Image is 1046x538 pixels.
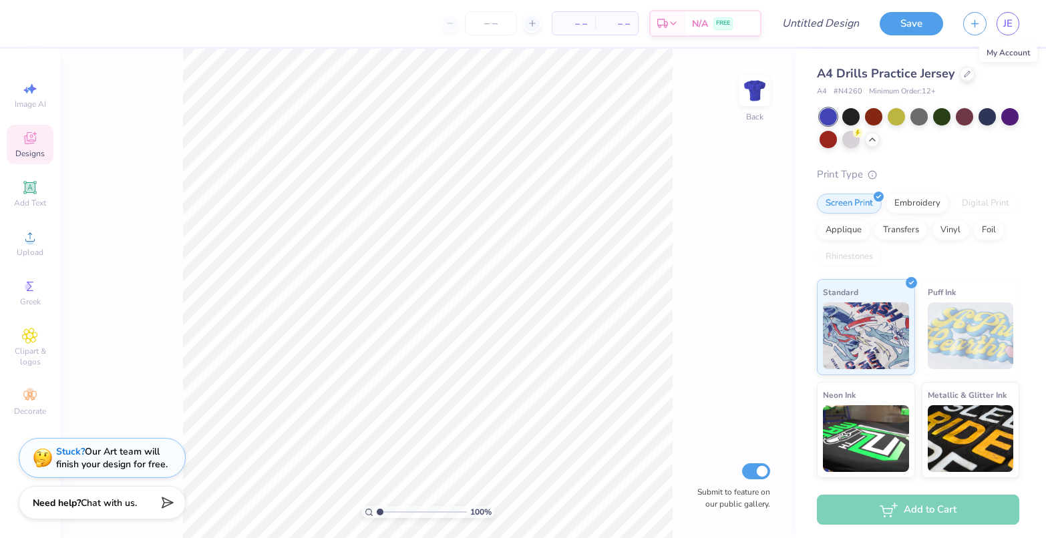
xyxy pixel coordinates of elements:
[17,247,43,258] span: Upload
[15,99,46,109] span: Image AI
[880,12,943,35] button: Save
[932,220,969,240] div: Vinyl
[7,346,53,367] span: Clipart & logos
[823,405,909,472] img: Neon Ink
[817,65,954,81] span: A4 Drills Practice Jersey
[33,497,81,509] strong: Need help?
[20,296,41,307] span: Greek
[928,388,1007,402] span: Metallic & Glitter Ink
[823,302,909,369] img: Standard
[817,220,870,240] div: Applique
[15,148,45,159] span: Designs
[953,194,1018,214] div: Digital Print
[470,506,492,518] span: 100 %
[817,167,1019,182] div: Print Type
[997,12,1019,35] a: JE
[979,43,1037,62] div: My Account
[716,19,730,28] span: FREE
[560,17,587,31] span: – –
[928,405,1014,472] img: Metallic & Glitter Ink
[746,111,763,123] div: Back
[823,388,856,402] span: Neon Ink
[928,302,1014,369] img: Puff Ink
[14,198,46,208] span: Add Text
[817,86,827,97] span: A4
[56,445,168,471] div: Our Art team will finish your design for free.
[771,10,870,37] input: Untitled Design
[823,285,858,299] span: Standard
[817,247,882,267] div: Rhinestones
[692,17,708,31] span: N/A
[817,194,882,214] div: Screen Print
[690,486,770,510] label: Submit to feature on our public gallery.
[874,220,928,240] div: Transfers
[56,445,85,458] strong: Stuck?
[603,17,630,31] span: – –
[834,86,862,97] span: # N4260
[14,406,46,417] span: Decorate
[928,285,956,299] span: Puff Ink
[465,11,517,35] input: – –
[886,194,949,214] div: Embroidery
[869,86,936,97] span: Minimum Order: 12 +
[81,497,137,509] span: Chat with us.
[741,77,768,104] img: Back
[973,220,1005,240] div: Foil
[1003,16,1013,31] span: JE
